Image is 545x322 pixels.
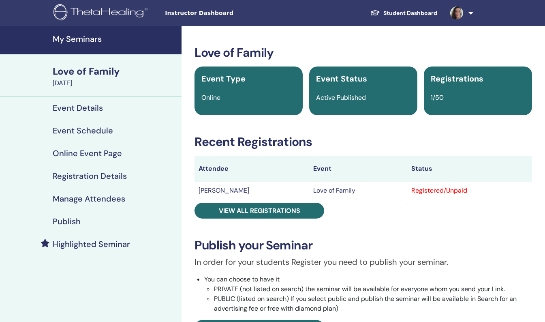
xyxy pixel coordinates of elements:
[450,6,463,19] img: default.jpg
[53,4,150,22] img: logo.png
[53,126,113,135] h4: Event Schedule
[194,238,532,253] h3: Publish your Seminar
[194,203,324,219] a: View all registrations
[214,294,532,313] li: PUBLIC (listed on search) If you select public and publish the seminar will be available in Searc...
[431,93,444,102] span: 1/50
[194,156,309,182] th: Attendee
[53,34,177,44] h4: My Seminars
[53,148,122,158] h4: Online Event Page
[53,103,103,113] h4: Event Details
[316,73,367,84] span: Event Status
[309,156,407,182] th: Event
[201,73,246,84] span: Event Type
[53,217,81,226] h4: Publish
[201,93,220,102] span: Online
[407,156,532,182] th: Status
[194,135,532,149] h3: Recent Registrations
[411,186,528,195] div: Registered/Unpaid
[48,64,182,88] a: Love of Family[DATE]
[204,275,532,313] li: You can choose to have it
[53,64,177,78] div: Love of Family
[53,171,127,181] h4: Registration Details
[165,9,286,17] span: Instructor Dashboard
[316,93,366,102] span: Active Published
[53,78,177,88] div: [DATE]
[309,182,407,200] td: Love of Family
[194,182,309,200] td: [PERSON_NAME]
[53,239,130,249] h4: Highlighted Seminar
[364,6,444,21] a: Student Dashboard
[53,194,125,204] h4: Manage Attendees
[431,73,483,84] span: Registrations
[219,206,300,215] span: View all registrations
[194,256,532,268] p: In order for your students Register you need to publish your seminar.
[214,284,532,294] li: PRIVATE (not listed on search) the seminar will be available for everyone whom you send your Link.
[194,45,532,60] h3: Love of Family
[370,9,380,16] img: graduation-cap-white.svg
